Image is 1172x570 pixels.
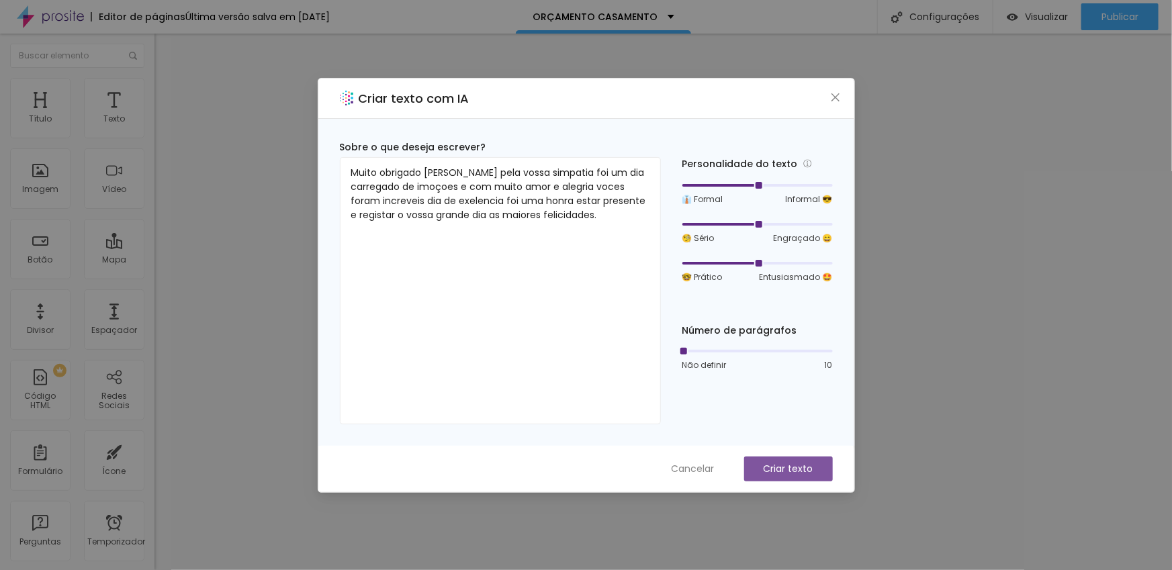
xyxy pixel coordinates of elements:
[672,462,715,475] font: Cancelar
[682,324,797,337] font: Número de parágrafos
[340,157,661,424] textarea: Muito obrigado [PERSON_NAME] pela vossa simpatia foi um dia carregado de imoçoes e com muito amor...
[682,359,727,371] font: Não definir
[825,359,833,371] font: 10
[359,90,469,107] font: Criar texto com IA
[830,92,841,103] span: fechar
[340,140,486,154] font: Sobre o que deseja escrever?
[682,232,715,244] font: 🧐 Sério
[760,271,833,283] font: Entusiasmado 🤩
[658,457,728,481] button: Cancelar
[774,232,833,244] font: Engraçado 😄
[744,457,833,481] button: Criar texto
[682,193,723,205] font: 👔 Formal
[682,157,798,171] font: Personalidade do texto
[786,193,833,205] font: Informal 😎
[764,462,813,475] font: Criar texto
[682,271,723,283] font: 🤓 Prático
[828,90,842,104] button: Fechar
